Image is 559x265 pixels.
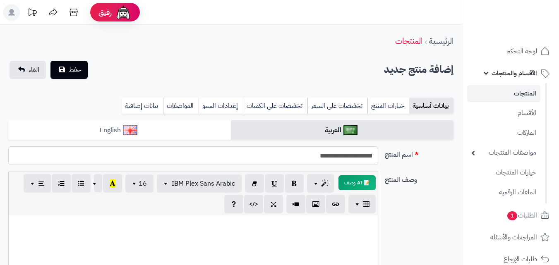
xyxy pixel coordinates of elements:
[163,98,199,114] a: المواصفات
[29,65,39,75] span: الغاء
[467,227,554,247] a: المراجعات والأسئلة
[338,175,376,190] button: 📝 AI وصف
[467,164,540,181] a: خيارات المنتجات
[507,211,517,220] span: 1
[381,146,457,160] label: اسم المنتج
[429,35,453,47] a: الرئيسية
[467,124,540,142] a: الماركات
[504,253,537,265] span: طلبات الإرجاع
[199,98,243,114] a: إعدادات السيو
[98,7,112,17] span: رفيق
[10,61,46,79] a: الغاء
[125,174,154,193] button: 16
[467,205,554,225] a: الطلبات1
[231,120,453,141] a: العربية
[395,35,422,47] a: المنتجات
[381,172,457,185] label: وصف المنتج
[172,179,235,189] span: IBM Plex Sans Arabic
[343,125,358,135] img: العربية
[157,174,242,193] button: IBM Plex Sans Arabic
[467,85,540,102] a: المنتجات
[506,45,537,57] span: لوحة التحكم
[139,179,147,189] span: 16
[115,4,132,21] img: ai-face.png
[243,98,307,114] a: تخفيضات على الكميات
[490,232,537,243] span: المراجعات والأسئلة
[50,61,88,79] button: حفظ
[467,104,540,122] a: الأقسام
[467,41,554,61] a: لوحة التحكم
[409,98,453,114] a: بيانات أساسية
[22,4,43,23] a: تحديثات المنصة
[8,120,231,141] a: English
[467,184,540,201] a: الملفات الرقمية
[69,65,81,75] span: حفظ
[506,210,537,221] span: الطلبات
[307,98,367,114] a: تخفيضات على السعر
[367,98,409,114] a: خيارات المنتج
[122,98,163,114] a: بيانات إضافية
[467,144,540,162] a: مواصفات المنتجات
[492,67,537,79] span: الأقسام والمنتجات
[123,125,137,135] img: English
[384,61,453,78] h2: إضافة منتج جديد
